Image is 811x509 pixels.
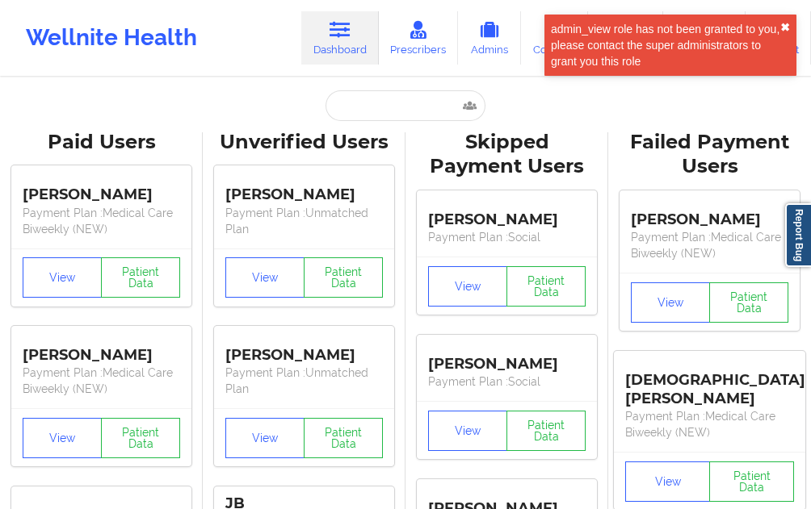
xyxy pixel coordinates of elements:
div: [PERSON_NAME] [23,174,180,205]
p: Payment Plan : Medical Care Biweekly (NEW) [23,365,180,397]
a: Dashboard [301,11,379,65]
div: Failed Payment Users [620,130,800,180]
button: Patient Data [304,257,383,298]
button: View [428,266,507,307]
a: Coaches [521,11,588,65]
button: View [631,282,710,323]
div: Paid Users [11,130,191,155]
div: [PERSON_NAME] [428,343,586,373]
a: Report Bug [785,203,811,267]
a: Prescribers [379,11,459,65]
button: View [23,257,102,298]
button: Patient Data [101,418,180,458]
button: View [225,257,305,298]
button: View [23,418,102,458]
div: [DEMOGRAPHIC_DATA][PERSON_NAME] [625,359,794,408]
p: Payment Plan : Medical Care Biweekly (NEW) [23,205,180,237]
p: Payment Plan : Unmatched Plan [225,205,383,237]
button: Patient Data [304,418,383,458]
div: Unverified Users [214,130,394,155]
button: View [428,411,507,451]
p: Payment Plan : Social [428,373,586,390]
button: View [625,461,710,502]
p: Payment Plan : Unmatched Plan [225,365,383,397]
div: [PERSON_NAME] [631,198,788,229]
p: Payment Plan : Social [428,229,586,245]
p: Payment Plan : Medical Care Biweekly (NEW) [631,229,788,261]
button: Patient Data [506,266,586,307]
button: Patient Data [709,461,794,502]
div: [PERSON_NAME] [23,334,180,365]
div: [PERSON_NAME] [428,198,586,229]
div: [PERSON_NAME] [225,174,383,205]
button: View [225,418,305,458]
div: [PERSON_NAME] [225,334,383,365]
a: Admins [458,11,521,65]
div: Skipped Payment Users [417,130,597,180]
button: Patient Data [101,257,180,298]
button: Patient Data [709,282,788,323]
p: Payment Plan : Medical Care Biweekly (NEW) [625,408,794,440]
button: Patient Data [506,411,586,451]
button: close [780,21,790,34]
div: admin_view role has not been granted to you, please contact the super administrators to grant you... [551,21,780,69]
